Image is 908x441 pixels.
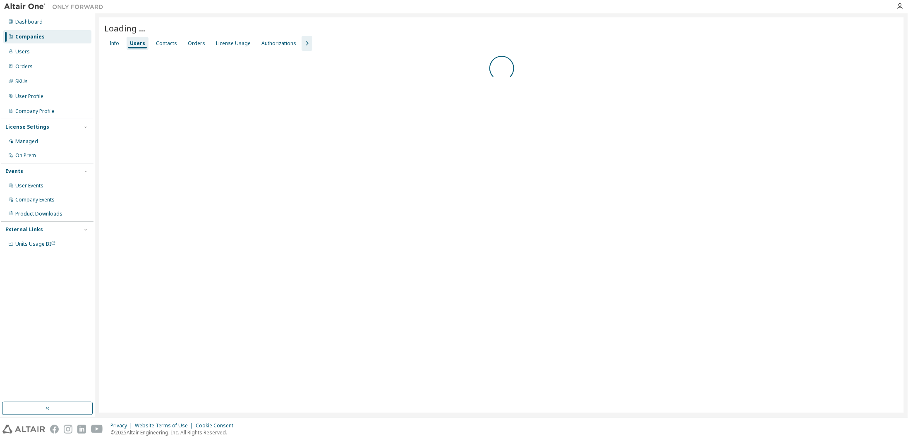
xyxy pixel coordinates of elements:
div: Dashboard [15,19,43,25]
div: Company Events [15,197,55,203]
div: Product Downloads [15,211,62,217]
div: User Profile [15,93,43,100]
span: Loading ... [104,22,145,34]
div: License Usage [216,40,251,47]
div: Users [15,48,30,55]
div: Website Terms of Use [135,422,196,429]
div: Cookie Consent [196,422,238,429]
img: facebook.svg [50,425,59,434]
div: Users [130,40,145,47]
div: SKUs [15,78,28,85]
div: On Prem [15,152,36,159]
img: altair_logo.svg [2,425,45,434]
img: Altair One [4,2,108,11]
div: Contacts [156,40,177,47]
div: Company Profile [15,108,55,115]
img: instagram.svg [64,425,72,434]
div: Info [110,40,119,47]
div: Events [5,168,23,175]
span: Units Usage BI [15,240,56,247]
div: Managed [15,138,38,145]
div: Privacy [110,422,135,429]
div: Orders [15,63,33,70]
p: © 2025 Altair Engineering, Inc. All Rights Reserved. [110,429,238,436]
div: User Events [15,182,43,189]
div: Authorizations [261,40,296,47]
div: Orders [188,40,205,47]
div: License Settings [5,124,49,130]
div: Companies [15,34,45,40]
div: External Links [5,226,43,233]
img: linkedin.svg [77,425,86,434]
img: youtube.svg [91,425,103,434]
